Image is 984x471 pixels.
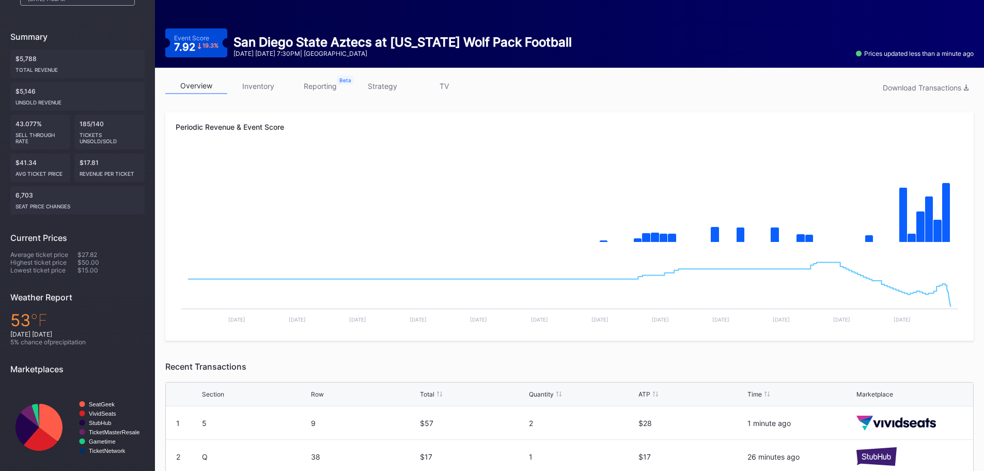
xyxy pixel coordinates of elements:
text: Gametime [89,438,116,445]
div: 5 [202,419,308,428]
text: [DATE] [470,316,487,323]
div: Time [747,390,762,398]
text: [DATE] [773,316,790,323]
svg: Chart title [176,149,963,253]
div: 5 % chance of precipitation [10,338,145,346]
div: [DATE] [DATE] 7:30PM | [GEOGRAPHIC_DATA] [233,50,572,57]
div: Current Prices [10,233,145,243]
div: Row [311,390,324,398]
text: [DATE] [289,316,306,323]
div: Lowest ticket price [10,266,77,274]
a: reporting [289,78,351,94]
div: $50.00 [77,259,145,266]
div: Weather Report [10,292,145,302]
div: Summary [10,32,145,42]
div: $15.00 [77,266,145,274]
text: StubHub [89,420,112,426]
div: 1 [176,419,180,428]
div: $27.82 [77,251,145,259]
div: Q [202,452,308,461]
a: strategy [351,78,413,94]
div: 38 [311,452,417,461]
text: [DATE] [228,316,245,323]
svg: Chart title [176,253,963,330]
div: seat price changes [15,199,139,209]
div: 2 [176,452,180,461]
span: ℉ [30,310,48,330]
div: Avg ticket price [15,166,65,177]
div: $41.34 [10,154,70,182]
text: SeatGeek [89,401,115,407]
a: inventory [227,78,289,94]
div: 53 [10,310,145,330]
div: Event Score [174,34,209,42]
text: [DATE] [531,316,548,323]
div: $57 [420,419,526,428]
text: [DATE] [652,316,669,323]
div: 185/140 [74,115,145,149]
div: $28 [638,419,745,428]
div: Recent Transactions [165,361,974,372]
img: vividSeats.svg [856,416,936,431]
text: [DATE] [349,316,366,323]
div: Total [420,390,434,398]
text: TicketMasterResale [89,429,139,435]
div: Total Revenue [15,63,139,73]
div: Sell Through Rate [15,128,65,144]
text: [DATE] [712,316,729,323]
div: Marketplace [856,390,893,398]
div: $17.81 [74,154,145,182]
div: 43.077% [10,115,70,149]
text: [DATE] [591,316,608,323]
div: Highest ticket price [10,259,77,266]
div: Quantity [529,390,554,398]
div: $5,788 [10,50,145,78]
div: 1 [529,452,635,461]
div: Marketplaces [10,364,145,374]
div: 9 [311,419,417,428]
div: 2 [529,419,635,428]
div: Unsold Revenue [15,95,139,105]
div: Average ticket price [10,251,77,259]
text: [DATE] [894,316,911,323]
a: TV [413,78,475,94]
div: 26 minutes ago [747,452,854,461]
div: Tickets Unsold/Sold [80,128,140,144]
div: 19.3 % [202,43,218,49]
text: TicketNetwork [89,448,126,454]
div: Prices updated less than a minute ago [856,50,974,57]
text: [DATE] [833,316,850,323]
div: Section [202,390,224,398]
div: Download Transactions [883,83,969,92]
div: ATP [638,390,650,398]
text: [DATE] [410,316,427,323]
img: stubHub.svg [856,447,897,465]
div: 7.92 [174,42,218,52]
div: 6,703 [10,186,145,215]
div: [DATE] [DATE] [10,330,145,338]
div: $17 [420,452,526,461]
div: Revenue per ticket [80,166,140,177]
a: overview [165,78,227,94]
div: 1 minute ago [747,419,854,428]
div: $5,146 [10,82,145,111]
div: San Diego State Aztecs at [US_STATE] Wolf Pack Football [233,35,572,50]
text: VividSeats [89,411,116,417]
button: Download Transactions [878,81,974,95]
div: Periodic Revenue & Event Score [176,123,963,131]
div: $17 [638,452,745,461]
